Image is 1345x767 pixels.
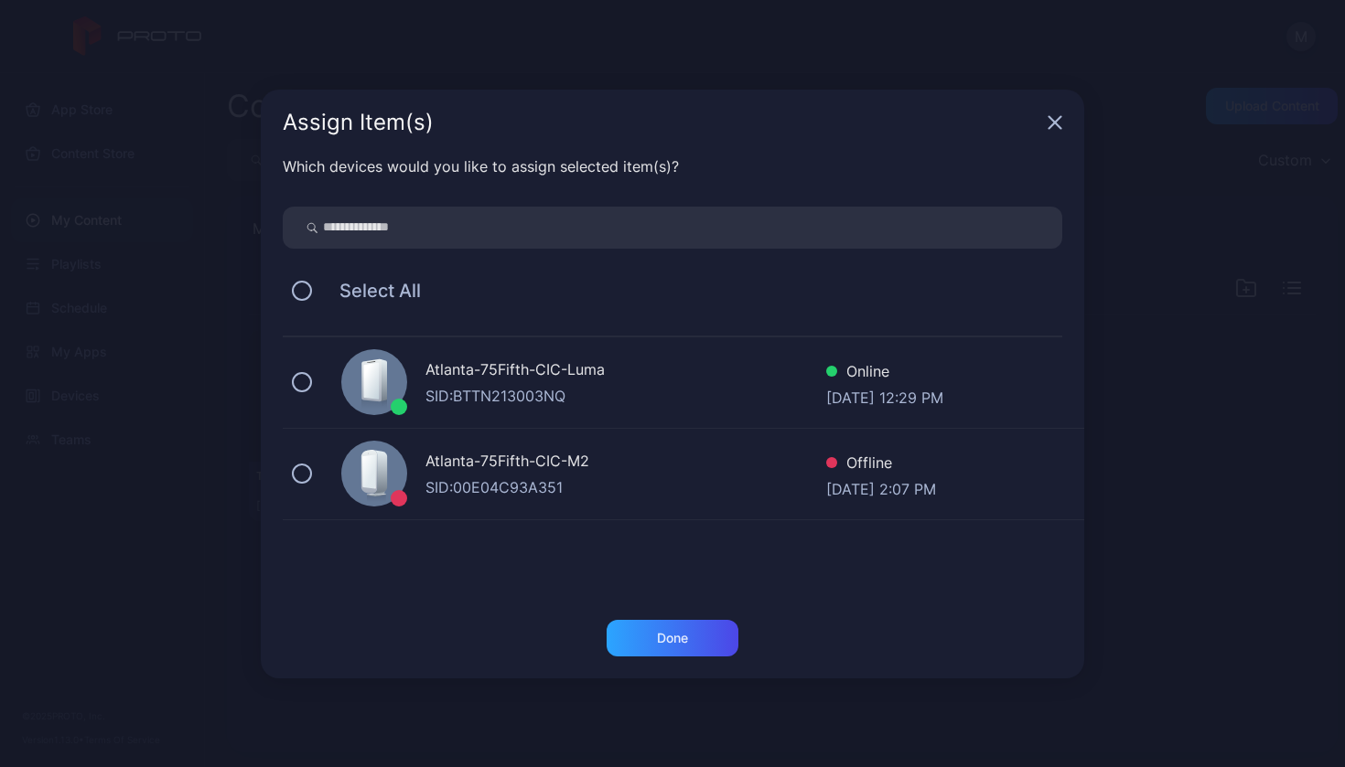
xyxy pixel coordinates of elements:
[425,385,826,407] div: SID: BTTN213003NQ
[826,387,943,405] div: [DATE] 12:29 PM
[826,452,936,478] div: Offline
[607,620,738,656] button: Done
[283,155,1062,177] div: Which devices would you like to assign selected item(s)?
[425,358,826,385] div: Atlanta-75Fifth-CIC-Luma
[321,280,421,302] span: Select All
[826,478,936,496] div: [DATE] 2:07 PM
[425,476,826,498] div: SID: 00E04C93A351
[283,112,1040,133] div: Assign Item(s)
[657,631,688,645] div: Done
[826,360,943,387] div: Online
[425,450,826,476] div: Atlanta-75Fifth-CIC-M2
